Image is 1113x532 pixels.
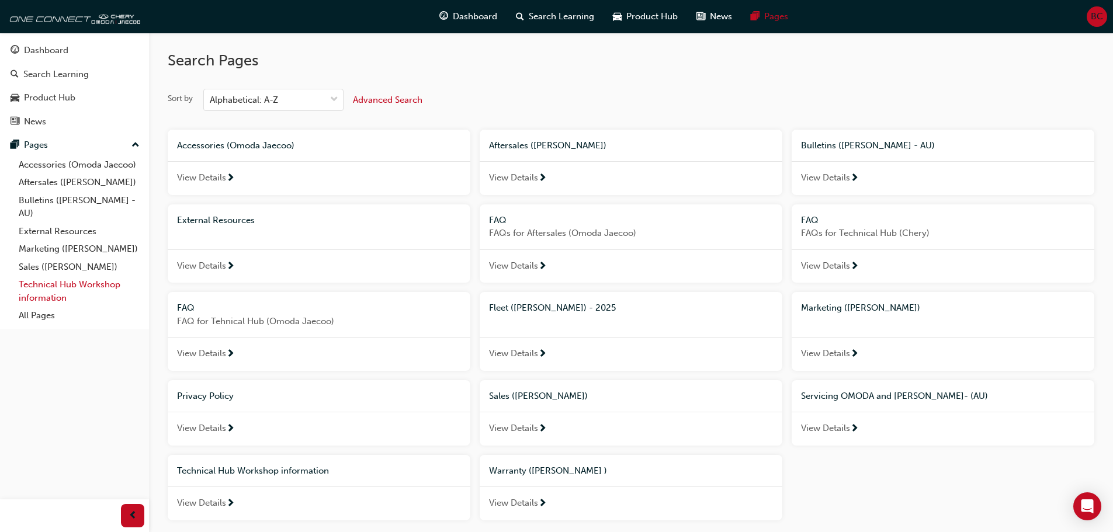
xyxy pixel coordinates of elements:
span: Privacy Policy [177,391,234,401]
a: External Resources [14,222,144,241]
a: Servicing OMODA and [PERSON_NAME]- (AU)View Details [792,380,1094,446]
a: FAQFAQs for Technical Hub (Chery)View Details [792,204,1094,283]
span: Servicing OMODA and [PERSON_NAME]- (AU) [801,391,988,401]
span: news-icon [696,9,705,24]
a: Sales ([PERSON_NAME])View Details [480,380,782,446]
span: View Details [801,422,850,435]
button: BC [1087,6,1107,27]
div: Sort by [168,93,193,105]
a: Aftersales ([PERSON_NAME])View Details [480,130,782,195]
span: View Details [177,171,226,185]
span: Bulletins ([PERSON_NAME] - AU) [801,140,935,151]
a: car-iconProduct Hub [604,5,687,29]
span: pages-icon [11,140,19,151]
span: Sales ([PERSON_NAME]) [489,391,588,401]
span: next-icon [538,424,547,434]
span: BC [1091,10,1103,23]
span: FAQs for Technical Hub (Chery) [801,227,1085,240]
span: FAQ [801,215,819,225]
span: Advanced Search [353,95,422,105]
button: Advanced Search [353,89,422,111]
a: Fleet ([PERSON_NAME]) - 2025View Details [480,292,782,371]
span: View Details [177,347,226,360]
a: FAQFAQs for Aftersales (Omoda Jaecoo)View Details [480,204,782,283]
img: oneconnect [6,5,140,28]
span: Dashboard [453,10,497,23]
span: next-icon [850,173,859,184]
div: Dashboard [24,44,68,57]
a: Accessories (Omoda Jaecoo) [14,156,144,174]
span: Fleet ([PERSON_NAME]) - 2025 [489,302,616,313]
a: Marketing ([PERSON_NAME])View Details [792,292,1094,371]
span: search-icon [11,69,19,80]
span: FAQs for Aftersales (Omoda Jaecoo) [489,227,773,240]
span: View Details [489,422,538,435]
span: pages-icon [751,9,760,24]
span: car-icon [613,9,622,24]
a: External ResourcesView Details [168,204,470,283]
span: View Details [177,496,226,510]
a: Accessories (Omoda Jaecoo)View Details [168,130,470,195]
span: News [710,10,732,23]
a: news-iconNews [687,5,741,29]
a: Bulletins ([PERSON_NAME] - AU)View Details [792,130,1094,195]
div: News [24,115,46,128]
span: View Details [489,496,538,510]
span: guage-icon [11,46,19,56]
span: Technical Hub Workshop information [177,465,329,476]
span: Product Hub [626,10,678,23]
a: All Pages [14,307,144,325]
span: FAQ [177,302,195,313]
span: External Resources [177,215,255,225]
a: Technical Hub Workshop information [14,276,144,307]
div: Alphabetical: A-Z [210,93,278,107]
span: next-icon [538,499,547,509]
div: Search Learning [23,68,89,81]
div: Open Intercom Messenger [1073,492,1101,520]
a: Dashboard [5,40,144,61]
span: View Details [801,347,850,360]
span: View Details [177,259,226,273]
a: pages-iconPages [741,5,798,29]
span: next-icon [850,424,859,434]
span: Pages [764,10,788,23]
span: search-icon [516,9,524,24]
a: Sales ([PERSON_NAME]) [14,258,144,276]
a: Product Hub [5,87,144,109]
span: FAQ for Tehnical Hub (Omoda Jaecoo) [177,315,461,328]
span: next-icon [226,349,235,360]
a: search-iconSearch Learning [507,5,604,29]
span: next-icon [226,173,235,184]
span: up-icon [131,138,140,153]
a: Warranty ([PERSON_NAME] )View Details [480,455,782,520]
span: Search Learning [529,10,594,23]
a: Technical Hub Workshop informationView Details [168,455,470,520]
a: Privacy PolicyView Details [168,380,470,446]
a: Marketing ([PERSON_NAME]) [14,240,144,258]
span: FAQ [489,215,507,225]
span: Warranty ([PERSON_NAME] ) [489,465,607,476]
span: Aftersales ([PERSON_NAME]) [489,140,606,151]
span: guage-icon [439,9,448,24]
span: next-icon [850,349,859,360]
span: View Details [177,422,226,435]
span: next-icon [538,262,547,272]
span: View Details [489,347,538,360]
button: Pages [5,134,144,156]
div: Pages [24,138,48,152]
button: DashboardSearch LearningProduct HubNews [5,37,144,134]
a: Aftersales ([PERSON_NAME]) [14,173,144,192]
span: View Details [801,171,850,185]
span: next-icon [850,262,859,272]
div: Product Hub [24,91,75,105]
span: Marketing ([PERSON_NAME]) [801,302,920,313]
a: FAQFAQ for Tehnical Hub (Omoda Jaecoo)View Details [168,292,470,371]
a: Search Learning [5,64,144,85]
span: car-icon [11,93,19,103]
span: View Details [489,171,538,185]
span: next-icon [226,424,235,434]
span: next-icon [226,262,235,272]
span: Accessories (Omoda Jaecoo) [177,140,294,151]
